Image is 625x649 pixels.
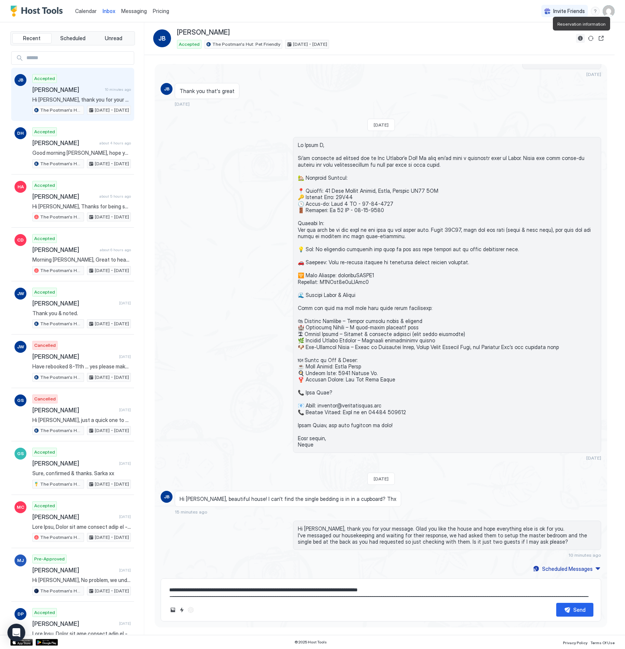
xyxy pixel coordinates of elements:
[40,107,82,114] span: The Postman's Hut: Pet Friendly
[119,514,131,519] span: [DATE]
[34,342,56,349] span: Cancelled
[298,525,597,545] span: Hi [PERSON_NAME], thank you for your message. Glad you like the house and hope everything else is...
[32,470,131,477] span: Sure, confirmed & thanks. Sarka xx
[32,310,131,317] span: Thank you & noted.
[95,374,129,381] span: [DATE] - [DATE]
[17,343,24,350] span: JW
[7,624,25,642] div: Open Intercom Messenger
[10,639,33,646] a: App Store
[121,7,147,15] a: Messaging
[158,34,166,43] span: JB
[34,609,55,616] span: Accepted
[17,504,24,511] span: MC
[23,52,134,64] input: Input Field
[374,122,389,128] span: [DATE]
[32,460,116,467] span: [PERSON_NAME]
[573,606,586,614] div: Send
[100,247,131,252] span: about 6 hours ago
[32,139,96,147] span: [PERSON_NAME]
[40,481,82,487] span: The Postman's Hut: Pet Friendly
[103,8,115,14] span: Inbox
[95,107,129,114] span: [DATE] - [DATE]
[34,235,55,242] span: Accepted
[32,193,96,200] span: [PERSON_NAME]
[12,33,52,44] button: Recent
[17,237,24,243] span: CD
[10,31,135,45] div: tab-group
[34,502,55,509] span: Accepted
[603,5,615,17] div: User profile
[293,41,327,48] span: [DATE] - [DATE]
[17,450,24,457] span: GS
[40,534,82,541] span: The Postman's Hut: Pet Friendly
[40,320,82,327] span: The Postman's Hut: Pet Friendly
[119,461,131,466] span: [DATE]
[75,8,97,14] span: Calendar
[153,8,169,15] span: Pricing
[17,397,24,404] span: GS
[119,621,131,626] span: [DATE]
[180,88,235,95] span: Thank you that's great
[32,566,116,574] span: [PERSON_NAME]
[34,289,55,295] span: Accepted
[34,75,55,82] span: Accepted
[119,354,131,359] span: [DATE]
[94,33,133,44] button: Unread
[95,160,129,167] span: [DATE] - [DATE]
[40,160,82,167] span: The Postman's Hut: Pet Friendly
[32,86,102,93] span: [PERSON_NAME]
[40,427,82,434] span: The Postman's Hut: Pet Friendly
[36,639,58,646] a: Google Play Store
[17,557,24,564] span: MJ
[32,406,116,414] span: [PERSON_NAME]
[121,8,147,14] span: Messaging
[597,34,606,43] button: Open reservation
[175,509,207,515] span: 15 minutes ago
[34,449,55,455] span: Accepted
[17,183,24,190] span: HA
[586,34,595,43] button: Sync reservation
[212,41,280,48] span: The Postman's Hut: Pet Friendly
[563,638,587,646] a: Privacy Policy
[32,150,131,156] span: Good morning [PERSON_NAME], hope you don't mind me asking again just because it will help us. Giv...
[590,640,615,645] span: Terms Of Use
[532,564,601,574] button: Scheduled Messages
[32,524,131,530] span: Lore Ipsu, Dolor sit ame consect adip el - se’do eiusmodte in utla etd! 😊 🔑 Magna-al en admin ven...
[32,256,131,263] span: Morning [PERSON_NAME], Great to hear and thanks again for staying with us. Sarka xx
[374,476,389,482] span: [DATE]
[60,35,86,42] span: Scheduled
[34,396,56,402] span: Cancelled
[177,605,186,614] button: Quick reply
[32,246,97,253] span: [PERSON_NAME]
[180,496,396,502] span: Hi [PERSON_NAME], beautiful house! I can't find the single bedding is in in a cupboard? Thx
[119,407,131,412] span: [DATE]
[10,6,66,17] a: Host Tools Logo
[179,41,200,48] span: Accepted
[175,101,190,107] span: [DATE]
[542,565,593,573] div: Scheduled Messages
[32,203,131,210] span: Hi [PERSON_NAME], Thanks for being such a great guest. We left you a 5-star review and if you enj...
[75,7,97,15] a: Calendar
[34,182,55,189] span: Accepted
[586,71,601,77] span: [DATE]
[99,194,131,199] span: about 5 hours ago
[40,588,82,594] span: The Postman's Hut: Pet Friendly
[576,34,585,43] button: Reservation information
[168,605,177,614] button: Upload image
[40,374,82,381] span: The Postman's Hut: Pet Friendly
[34,556,65,562] span: Pre-Approved
[23,35,41,42] span: Recent
[95,427,129,434] span: [DATE] - [DATE]
[32,363,131,370] span: Have rebooked 8-11th … yes please make the other beds up as a super king! Look forward to our sta...
[105,35,122,42] span: Unread
[32,620,116,627] span: [PERSON_NAME]
[95,534,129,541] span: [DATE] - [DATE]
[32,630,131,637] span: Lore Ipsu, Dolor sit ame consect adip el - se’do eiusmodte in utla etd! 😊 🔑 Magna-al en admin ven...
[557,21,606,27] span: Reservation information
[32,96,131,103] span: Hi [PERSON_NAME], thank you for your message. Glad you like the house and hope everything else is...
[95,214,129,220] span: [DATE] - [DATE]
[164,86,170,92] span: JB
